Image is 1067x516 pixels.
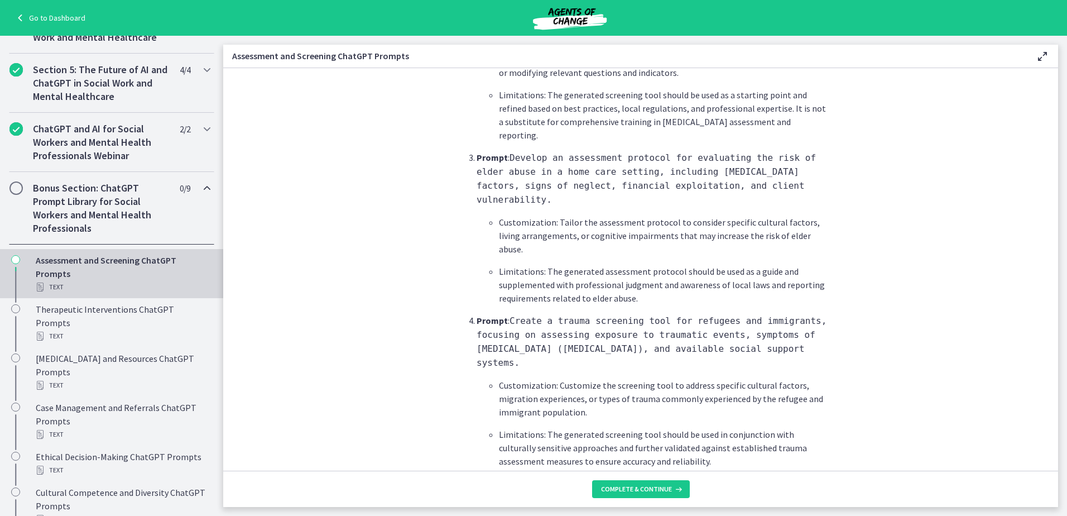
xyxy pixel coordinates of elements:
h2: Bonus Section: ChatGPT Prompt Library for Social Workers and Mental Health Professionals [33,181,169,235]
strong: Prompt [477,315,508,326]
p: Customization: Customize the screening tool to address specific cultural factors, migration exper... [499,379,827,419]
div: Text [36,464,210,477]
button: Complete & continue [592,480,690,498]
img: Agents of Change [503,4,637,31]
code: Create a trauma screening tool for refugees and immigrants, focusing on assessing exposure to tra... [477,316,826,368]
h2: ChatGPT and AI for Social Workers and Mental Health Professionals Webinar [33,122,169,163]
div: Text [36,428,210,441]
i: Completed [9,122,23,136]
span: 4 / 4 [180,63,190,77]
span: 2 / 2 [180,122,190,136]
p: Limitations: The generated screening tool should be used in conjunction with culturally sensitive... [499,428,827,468]
span: Complete & continue [601,485,672,494]
div: Text [36,379,210,392]
code: Develop an assessment protocol for evaluating the risk of elder abuse in a home care setting, inc... [477,152,816,205]
p: Limitations: The generated assessment protocol should be used as a guide and supplemented with pr... [499,265,827,305]
strong: Prompt [477,152,508,163]
div: Ethical Decision-Making ChatGPT Prompts [36,450,210,477]
div: Assessment and Screening ChatGPT Prompts [36,254,210,294]
a: Go to Dashboard [13,11,85,25]
span: 0 / 9 [180,181,190,195]
p: Limitations: The generated screening tool should be used as a starting point and refined based on... [499,88,827,142]
div: Therapeutic Interventions ChatGPT Prompts [36,303,210,343]
div: Text [36,329,210,343]
div: Case Management and Referrals ChatGPT Prompts [36,401,210,441]
p: : [477,151,827,207]
i: Completed [9,63,23,77]
p: : [477,314,827,370]
div: Text [36,280,210,294]
p: Customization: Tailor the assessment protocol to consider specific cultural factors, living arran... [499,216,827,256]
h2: Section 5: The Future of AI and ChatGPT in Social Work and Mental Healthcare [33,63,169,103]
div: [MEDICAL_DATA] and Resources ChatGPT Prompts [36,352,210,392]
h3: Assessment and Screening ChatGPT Prompts [232,49,1018,63]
